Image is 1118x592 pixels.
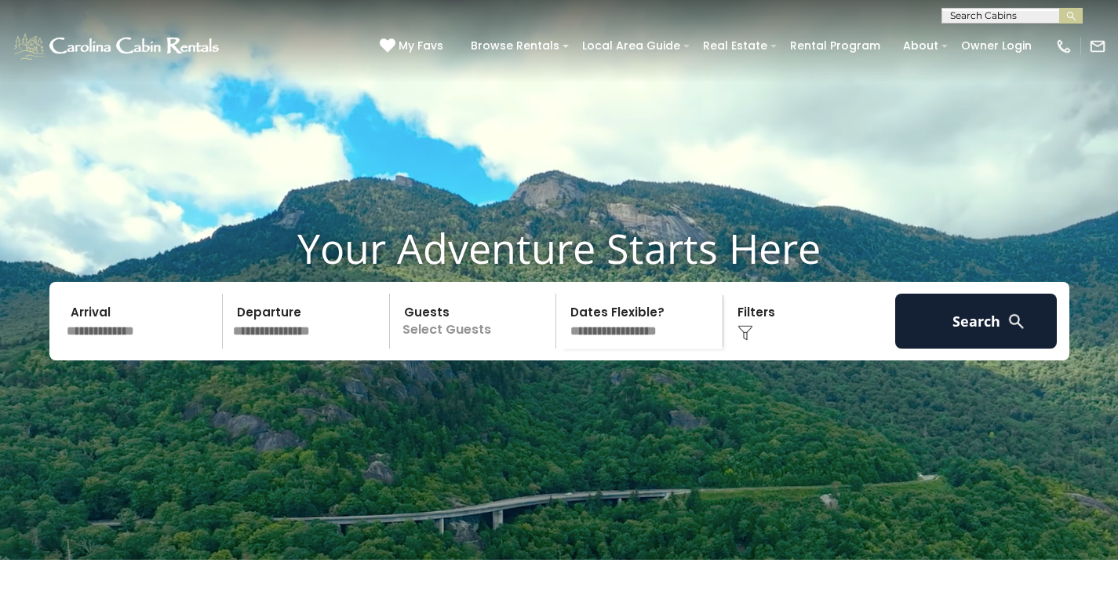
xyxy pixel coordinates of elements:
[399,38,443,54] span: My Favs
[895,34,946,58] a: About
[1089,38,1106,55] img: mail-regular-white.png
[782,34,888,58] a: Rental Program
[737,325,753,341] img: filter--v1.png
[574,34,688,58] a: Local Area Guide
[1007,312,1026,331] img: search-regular-white.png
[695,34,775,58] a: Real Estate
[12,31,224,62] img: White-1-1-2.png
[895,294,1058,349] button: Search
[395,294,556,349] p: Select Guests
[463,34,567,58] a: Browse Rentals
[953,34,1040,58] a: Owner Login
[380,38,447,55] a: My Favs
[12,224,1106,272] h1: Your Adventure Starts Here
[1055,38,1072,55] img: phone-regular-white.png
